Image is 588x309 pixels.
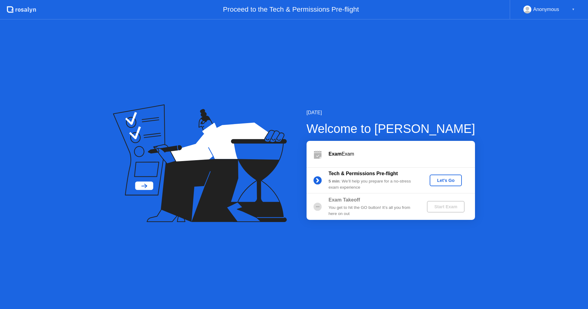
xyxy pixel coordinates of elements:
div: Let's Go [432,178,459,183]
b: Exam [329,151,342,156]
div: : We’ll help you prepare for a no-stress exam experience [329,178,417,191]
button: Start Exam [427,201,465,213]
b: Tech & Permissions Pre-flight [329,171,398,176]
div: Anonymous [533,6,559,13]
button: Let's Go [430,175,462,186]
div: [DATE] [307,109,475,116]
div: Start Exam [429,204,462,209]
div: You get to hit the GO button! It’s all you from here on out [329,205,417,217]
div: Exam [329,150,475,158]
b: 5 min [329,179,340,183]
b: Exam Takeoff [329,197,360,202]
div: Welcome to [PERSON_NAME] [307,119,475,138]
div: ▼ [572,6,575,13]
